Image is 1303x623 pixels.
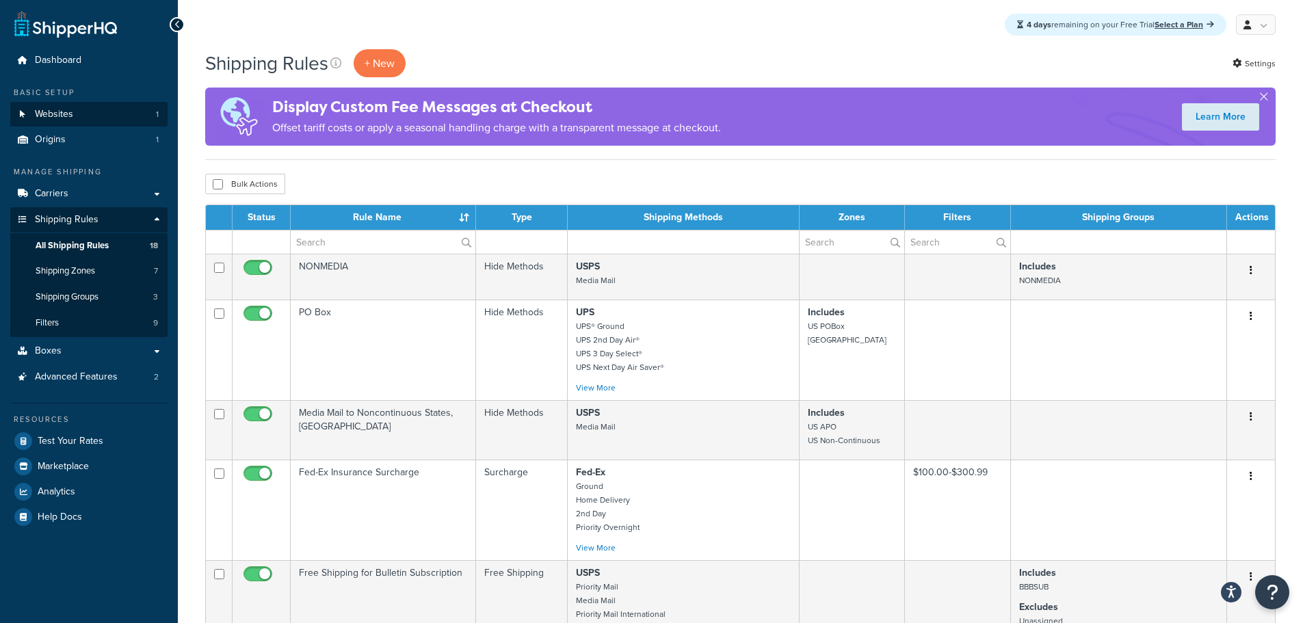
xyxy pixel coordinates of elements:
[10,505,168,529] a: Help Docs
[1019,259,1056,274] strong: Includes
[10,207,168,337] li: Shipping Rules
[291,460,476,560] td: Fed-Ex Insurance Surcharge
[10,364,168,390] li: Advanced Features
[38,436,103,447] span: Test Your Rates
[272,96,721,118] h4: Display Custom Fee Messages at Checkout
[36,291,98,303] span: Shipping Groups
[156,134,159,146] span: 1
[476,460,568,560] td: Surcharge
[35,134,66,146] span: Origins
[476,205,568,230] th: Type
[38,461,89,473] span: Marketplace
[808,320,886,346] small: US POBox [GEOGRAPHIC_DATA]
[10,310,168,336] a: Filters 9
[800,230,904,254] input: Search
[150,240,158,252] span: 18
[10,87,168,98] div: Basic Setup
[10,102,168,127] a: Websites 1
[10,127,168,153] a: Origins 1
[1155,18,1214,31] a: Select a Plan
[576,305,594,319] strong: UPS
[1011,205,1227,230] th: Shipping Groups
[1019,566,1056,580] strong: Includes
[1019,274,1061,287] small: NONMEDIA
[808,305,845,319] strong: Includes
[1182,103,1259,131] a: Learn More
[576,382,616,394] a: View More
[10,479,168,504] a: Analytics
[576,480,640,533] small: Ground Home Delivery 2nd Day Priority Overnight
[35,371,118,383] span: Advanced Features
[35,345,62,357] span: Boxes
[291,300,476,400] td: PO Box
[10,454,168,479] li: Marketplace
[205,174,285,194] button: Bulk Actions
[576,542,616,554] a: View More
[233,205,291,230] th: Status
[905,460,1011,560] td: $100.00-$300.99
[35,188,68,200] span: Carriers
[10,310,168,336] li: Filters
[576,465,605,479] strong: Fed-Ex
[1027,18,1051,31] strong: 4 days
[10,284,168,310] li: Shipping Groups
[154,265,158,277] span: 7
[156,109,159,120] span: 1
[35,214,98,226] span: Shipping Rules
[576,274,616,287] small: Media Mail
[38,512,82,523] span: Help Docs
[10,166,168,178] div: Manage Shipping
[800,205,905,230] th: Zones
[354,49,406,77] p: + New
[476,300,568,400] td: Hide Methods
[36,240,109,252] span: All Shipping Rules
[10,181,168,207] a: Carriers
[291,205,476,230] th: Rule Name : activate to sort column ascending
[10,364,168,390] a: Advanced Features 2
[905,205,1011,230] th: Filters
[1019,581,1049,593] small: BBBSUB
[153,317,158,329] span: 9
[576,566,600,580] strong: USPS
[272,118,721,137] p: Offset tariff costs or apply a seasonal handling charge with a transparent message at checkout.
[205,88,272,146] img: duties-banner-06bc72dcb5fe05cb3f9472aba00be2ae8eb53ab6f0d8bb03d382ba314ac3c341.png
[10,233,168,259] a: All Shipping Rules 18
[576,421,616,433] small: Media Mail
[10,414,168,425] div: Resources
[38,486,75,498] span: Analytics
[205,50,328,77] h1: Shipping Rules
[1255,575,1289,609] button: Open Resource Center
[10,259,168,284] a: Shipping Zones 7
[36,317,59,329] span: Filters
[476,400,568,460] td: Hide Methods
[905,230,1010,254] input: Search
[1227,205,1275,230] th: Actions
[14,10,117,38] a: ShipperHQ Home
[476,254,568,300] td: Hide Methods
[568,205,800,230] th: Shipping Methods
[1005,14,1226,36] div: remaining on your Free Trial
[153,291,158,303] span: 3
[808,406,845,420] strong: Includes
[291,400,476,460] td: Media Mail to Noncontinuous States, [GEOGRAPHIC_DATA]
[10,259,168,284] li: Shipping Zones
[291,230,475,254] input: Search
[291,254,476,300] td: NONMEDIA
[10,429,168,453] a: Test Your Rates
[35,109,73,120] span: Websites
[35,55,81,66] span: Dashboard
[1019,600,1058,614] strong: Excludes
[576,406,600,420] strong: USPS
[10,48,168,73] a: Dashboard
[10,102,168,127] li: Websites
[10,233,168,259] li: All Shipping Rules
[10,339,168,364] a: Boxes
[808,421,880,447] small: US APO US Non-Continuous
[1233,54,1276,73] a: Settings
[576,320,664,373] small: UPS® Ground UPS 2nd Day Air® UPS 3 Day Select® UPS Next Day Air Saver®
[10,207,168,233] a: Shipping Rules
